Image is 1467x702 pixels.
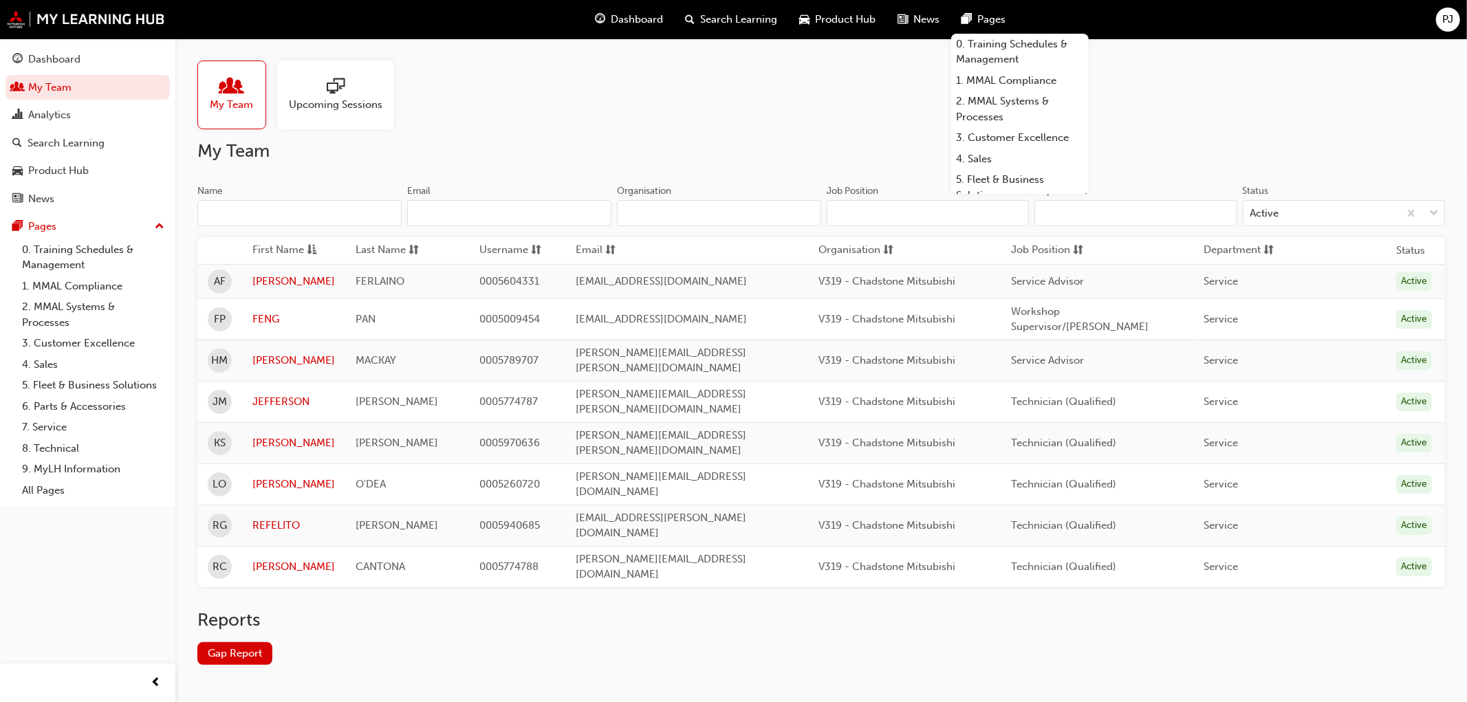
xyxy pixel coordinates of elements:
span: pages-icon [12,221,23,233]
div: Product Hub [28,163,89,179]
button: Pages [6,214,170,239]
div: Active [1396,475,1432,494]
span: FP [214,311,226,327]
a: My Team [6,75,170,100]
span: HM [212,353,228,369]
input: Department [1034,200,1237,226]
a: 6. Parts & Accessories [17,396,170,417]
a: [PERSON_NAME] [252,559,335,575]
span: [PERSON_NAME] [356,519,438,531]
a: JEFFERSON [252,394,335,410]
span: Job Position [1011,242,1070,259]
span: Service [1204,437,1238,449]
a: news-iconNews [887,6,951,34]
button: Last Namesorting-icon [356,242,431,259]
span: Search Learning [701,12,778,28]
span: sorting-icon [1073,242,1083,259]
span: PJ [1443,12,1454,28]
a: REFELITO [252,518,335,534]
span: Last Name [356,242,406,259]
a: Gap Report [197,642,272,665]
span: [PERSON_NAME] [356,395,438,408]
span: [EMAIL_ADDRESS][PERSON_NAME][DOMAIN_NAME] [576,512,746,540]
a: 2. MMAL Systems & Processes [17,296,170,333]
a: My Team [197,61,277,129]
div: Active [1396,310,1432,329]
span: news-icon [898,11,909,28]
span: up-icon [155,218,164,236]
a: car-iconProduct Hub [789,6,887,34]
span: sessionType_ONLINE_URL-icon [327,78,345,97]
h2: Reports [197,609,1445,631]
a: 0. Training Schedules & Management [951,34,1089,70]
span: LO [213,476,227,492]
span: CANTONA [356,560,405,573]
a: 1. MMAL Compliance [951,70,1089,91]
span: down-icon [1429,205,1439,223]
span: V319 - Chadstone Mitsubishi [818,354,955,366]
span: Service [1204,313,1238,325]
span: prev-icon [151,674,162,692]
span: AF [214,274,226,289]
span: Upcoming Sessions [289,97,382,113]
a: 1. MMAL Compliance [17,276,170,297]
span: car-icon [12,165,23,177]
a: [PERSON_NAME] [252,435,335,451]
a: 4. Sales [17,354,170,375]
span: My Team [210,97,254,113]
span: [PERSON_NAME][EMAIL_ADDRESS][PERSON_NAME][DOMAIN_NAME] [576,347,746,375]
img: mmal [7,10,165,28]
button: Job Positionsorting-icon [1011,242,1087,259]
span: O'DEA [356,478,386,490]
span: [PERSON_NAME][EMAIL_ADDRESS][DOMAIN_NAME] [576,470,746,498]
button: Organisationsorting-icon [818,242,894,259]
div: Pages [28,219,56,234]
span: guage-icon [596,11,606,28]
span: Technician (Qualified) [1011,437,1116,449]
span: V319 - Chadstone Mitsubishi [818,395,955,408]
span: V319 - Chadstone Mitsubishi [818,275,955,287]
div: Name [197,184,223,198]
div: Search Learning [28,135,105,151]
span: KS [214,435,226,451]
span: Technician (Qualified) [1011,395,1116,408]
span: guage-icon [12,54,23,66]
button: PJ [1436,8,1460,32]
span: Product Hub [816,12,876,28]
span: 0005604331 [479,275,539,287]
a: guage-iconDashboard [585,6,675,34]
span: 0005940685 [479,519,540,531]
a: 5. Fleet & Business Solutions [17,375,170,396]
div: Active [1396,434,1432,452]
a: 7. Service [17,417,170,438]
span: sorting-icon [531,242,541,259]
div: Active [1396,393,1432,411]
input: Job Position [827,200,1029,226]
span: V319 - Chadstone Mitsubishi [818,478,955,490]
span: Service [1204,395,1238,408]
span: people-icon [12,82,23,94]
span: 0005774788 [479,560,539,573]
span: 0005774787 [479,395,538,408]
span: search-icon [686,11,695,28]
span: car-icon [800,11,810,28]
span: 0005970636 [479,437,540,449]
a: [PERSON_NAME] [252,274,335,289]
span: Service [1204,478,1238,490]
span: [PERSON_NAME] [356,437,438,449]
a: Upcoming Sessions [277,61,405,129]
a: Dashboard [6,47,170,72]
a: 3. Customer Excellence [17,333,170,354]
button: Departmentsorting-icon [1204,242,1279,259]
a: Analytics [6,102,170,128]
a: News [6,186,170,212]
span: [PERSON_NAME][EMAIL_ADDRESS][DOMAIN_NAME] [576,553,746,581]
div: Analytics [28,107,71,123]
div: Organisation [617,184,671,198]
span: sorting-icon [409,242,419,259]
button: Emailsorting-icon [576,242,651,259]
a: 0. Training Schedules & Management [17,239,170,276]
div: Active [1396,272,1432,291]
span: pages-icon [962,11,972,28]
